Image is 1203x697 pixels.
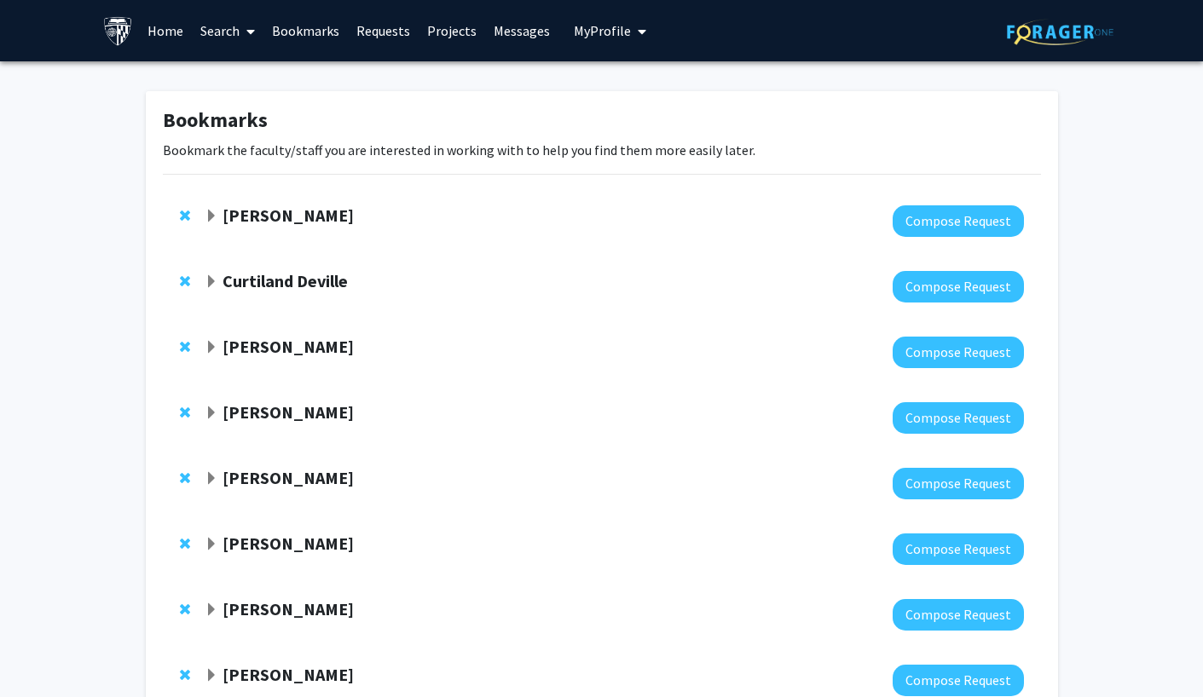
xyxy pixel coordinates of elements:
button: Compose Request to Casey Lurtz [893,533,1024,565]
a: Projects [419,1,485,60]
span: Expand David Elbert Bookmark [205,210,218,223]
span: Remove Karen Fleming from bookmarks [180,602,190,616]
button: Compose Request to Curtiland Deville [893,271,1024,302]
a: Requests [348,1,419,60]
span: Remove Fenan Rassu from bookmarks [180,668,190,682]
a: Home [139,1,192,60]
button: Compose Request to Raj Mukherjee [893,337,1024,368]
strong: Curtiland Deville [223,270,348,291]
p: Bookmark the faculty/staff you are interested in working with to help you find them more easily l... [163,140,1041,160]
strong: [PERSON_NAME] [223,336,354,357]
strong: [PERSON_NAME] [223,533,354,554]
span: My Profile [574,22,631,39]
button: Compose Request to Jun Hua [893,402,1024,434]
a: Search [192,1,263,60]
span: Remove David Elbert from bookmarks [180,209,190,222]
span: Expand Casey Lurtz Bookmark [205,538,218,551]
span: Expand Moira-Phoebe Huet Bookmark [205,472,218,486]
span: Expand Karen Fleming Bookmark [205,603,218,617]
span: Remove Casey Lurtz from bookmarks [180,537,190,550]
button: Compose Request to Moira-Phoebe Huet [893,468,1024,499]
strong: [PERSON_NAME] [223,664,354,685]
h1: Bookmarks [163,108,1041,133]
span: Expand Jun Hua Bookmark [205,406,218,420]
img: Johns Hopkins University Logo [103,16,133,46]
span: Remove Curtiland Deville from bookmarks [180,274,190,288]
strong: [PERSON_NAME] [223,401,354,423]
span: Expand Fenan Rassu Bookmark [205,669,218,683]
span: Remove Raj Mukherjee from bookmarks [180,340,190,354]
a: Bookmarks [263,1,348,60]
span: Expand Raj Mukherjee Bookmark [205,341,218,354]
a: Messages [485,1,558,60]
span: Remove Moira-Phoebe Huet from bookmarks [180,471,190,485]
img: ForagerOne Logo [1007,19,1113,45]
strong: [PERSON_NAME] [223,598,354,619]
span: Expand Curtiland Deville Bookmark [205,275,218,289]
span: Remove Jun Hua from bookmarks [180,406,190,419]
button: Compose Request to David Elbert [893,205,1024,237]
strong: [PERSON_NAME] [223,467,354,488]
iframe: Chat [1131,620,1190,684]
button: Compose Request to Karen Fleming [893,599,1024,631]
strong: [PERSON_NAME] [223,204,354,226]
button: Compose Request to Fenan Rassu [893,665,1024,696]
